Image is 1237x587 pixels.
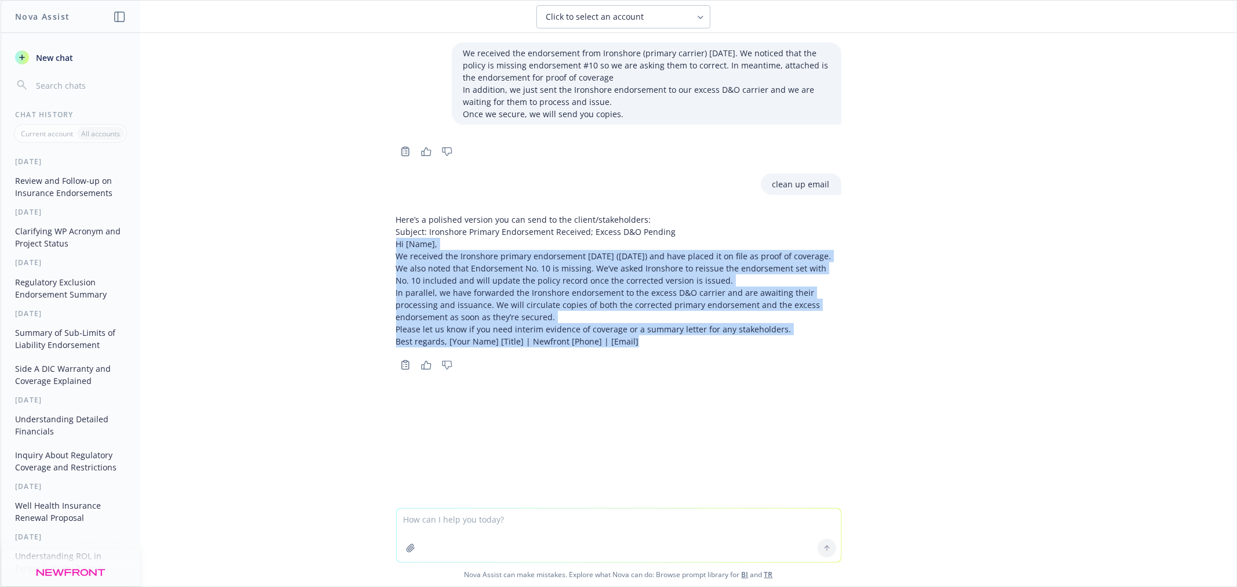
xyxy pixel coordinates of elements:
[1,309,140,318] div: [DATE]
[396,262,841,287] p: We also noted that Endorsement No. 10 is missing. We’ve asked Ironshore to reissue the endorsemen...
[1,481,140,491] div: [DATE]
[396,226,841,238] p: Subject: Ironshore Primary Endorsement Received; Excess D&O Pending
[10,546,130,578] button: Understanding ROL in Excess Liability Pricing
[396,335,841,347] p: Best regards, [Your Name] [Title] | Newfront [Phone] | [Email]
[396,323,841,335] p: Please let us know if you need interim evidence of coverage or a summary letter for any stakehold...
[10,47,130,68] button: New chat
[5,563,1232,586] span: Nova Assist can make mistakes. Explore what Nova can do: Browse prompt library for and
[10,222,130,253] button: Clarifying WP Acronym and Project Status
[772,178,830,190] p: clean up email
[10,410,130,441] button: Understanding Detailed Financials
[34,52,73,64] span: New chat
[34,77,126,93] input: Search chats
[15,10,70,23] h1: Nova Assist
[463,108,830,120] p: Once we secure, we will send you copies.
[764,570,773,579] a: TR
[438,143,456,160] button: Thumbs down
[1,157,140,166] div: [DATE]
[536,5,710,28] button: Click to select an account
[396,238,841,250] p: Hi [Name],
[396,287,841,323] p: In parallel, we have forwarded the Ironshore endorsement to the excess D&O carrier and are awaiti...
[463,47,830,84] p: We received the endorsement from Ironshore (primary carrier) [DATE]. We noticed that the policy i...
[396,250,841,262] p: We received the Ironshore primary endorsement [DATE] ([DATE]) and have placed it on file as proof...
[81,129,120,139] p: All accounts
[10,171,130,202] button: Review and Follow-up on Insurance Endorsements
[10,359,130,390] button: Side A DIC Warranty and Coverage Explained
[10,496,130,527] button: Well Health Insurance Renewal Proposal
[396,213,841,226] p: Here’s a polished version you can send to the client/stakeholders:
[10,273,130,304] button: Regulatory Exclusion Endorsement Summary
[400,146,411,157] svg: Copy to clipboard
[1,258,140,267] div: [DATE]
[546,11,644,23] span: Click to select an account
[438,357,456,373] button: Thumbs down
[742,570,749,579] a: BI
[10,445,130,477] button: Inquiry About Regulatory Coverage and Restrictions
[21,129,73,139] p: Current account
[400,360,411,370] svg: Copy to clipboard
[1,110,140,119] div: Chat History
[1,207,140,217] div: [DATE]
[10,323,130,354] button: Summary of Sub-Limits of Liability Endorsement
[1,395,140,405] div: [DATE]
[463,84,830,108] p: In addition, we just sent the Ironshore endorsement to our excess D&O carrier and we are waiting ...
[1,532,140,542] div: [DATE]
